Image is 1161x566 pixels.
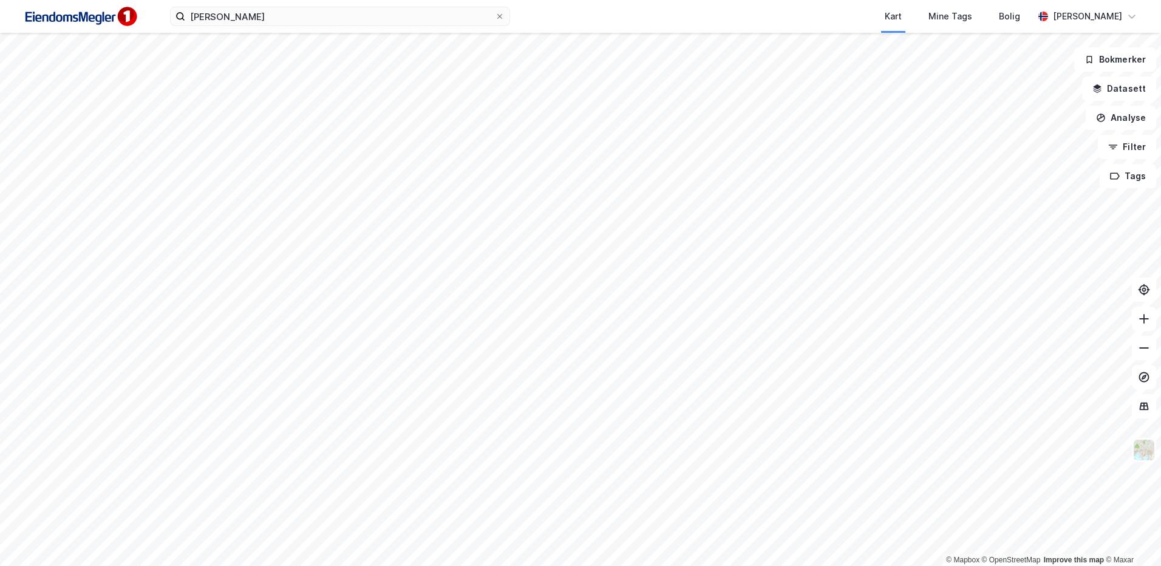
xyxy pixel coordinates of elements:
[1132,438,1156,462] img: Z
[185,7,495,26] input: Søk på adresse, matrikkel, gårdeiere, leietakere eller personer
[1100,164,1156,188] button: Tags
[946,556,979,564] a: Mapbox
[1100,508,1161,566] iframe: Chat Widget
[1098,135,1156,159] button: Filter
[1082,77,1156,101] button: Datasett
[1053,9,1122,24] div: [PERSON_NAME]
[1074,47,1156,72] button: Bokmerker
[982,556,1041,564] a: OpenStreetMap
[1100,508,1161,566] div: Kontrollprogram for chat
[885,9,902,24] div: Kart
[999,9,1020,24] div: Bolig
[1086,106,1156,130] button: Analyse
[928,9,972,24] div: Mine Tags
[19,3,141,30] img: F4PB6Px+NJ5v8B7XTbfpPpyloAAAAASUVORK5CYII=
[1044,556,1104,564] a: Improve this map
